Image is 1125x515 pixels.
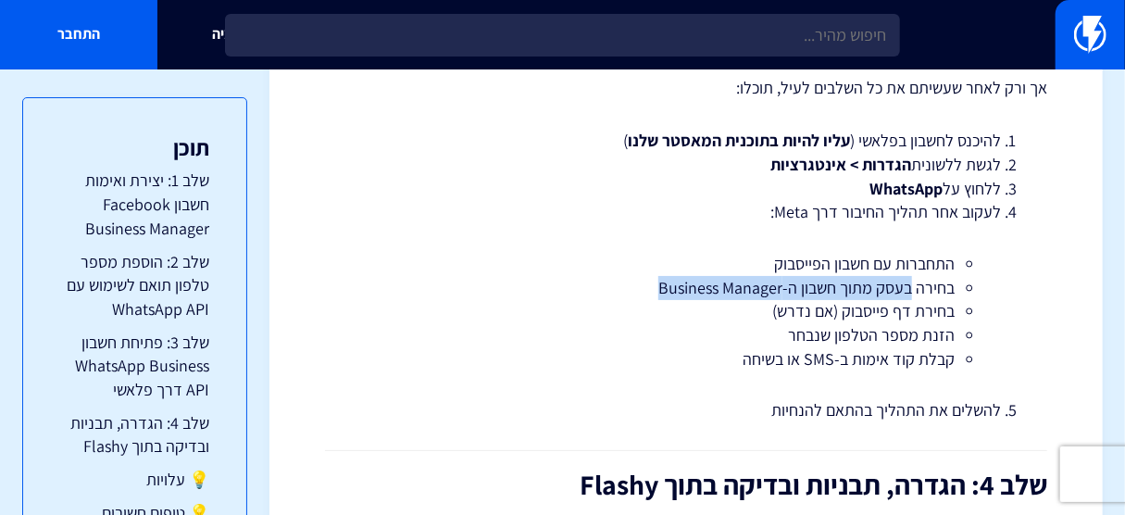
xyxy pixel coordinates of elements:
[371,200,1001,371] li: לעקוב אחר תהליך החיבור דרך Meta:
[371,177,1001,201] li: ללחוץ על
[225,14,900,57] input: חיפוש מהיר...
[371,153,1001,177] li: לגשת ללשונית
[60,169,209,240] a: שלב 1: יצירת ואימות חשבון Facebook Business Manager
[60,331,209,402] a: שלב 3: פתיחת חשבון WhatsApp Business API דרך פלאשי
[418,347,955,371] li: קבלת קוד אימות ב-SMS או בשיחה
[60,135,209,159] h3: תוכן
[770,154,911,175] strong: הגדרות > אינטגרציות
[60,411,209,458] a: שלב 4: הגדרה, תבניות ובדיקה בתוך Flashy
[418,252,955,276] li: התחברות עם חשבון הפייסבוק
[60,250,209,321] a: שלב 2: הוספת מספר טלפון תואם לשימוש עם WhatsApp API
[325,75,1047,101] p: אך ורק לאחר שעשיתם את כל השלבים לעיל, תוכלו:
[628,130,850,151] strong: עליו להיות בתוכנית המאסטר שלנו
[418,323,955,347] li: הזנת מספר הטלפון שנבחר
[60,468,209,492] a: 💡 עלויות
[371,398,1001,422] li: להשלים את התהליך בהתאם להנחיות
[371,129,1001,153] li: להיכנס לחשבון בפלאשי ( )
[325,470,1047,500] h2: שלב 4: הגדרה, תבניות ובדיקה בתוך Flashy
[418,299,955,323] li: בחירת דף פייסבוק (אם נדרש)
[869,178,943,199] strong: WhatsApp
[418,276,955,300] li: בחירה בעסק מתוך חשבון ה-Business Manager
